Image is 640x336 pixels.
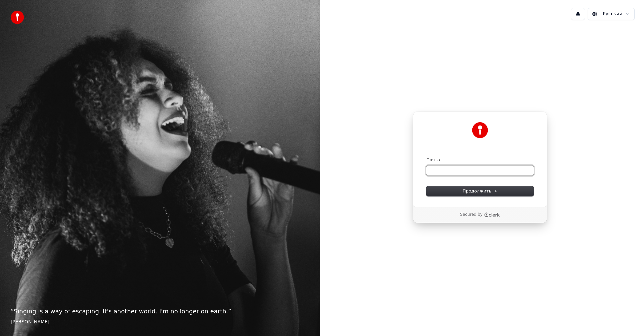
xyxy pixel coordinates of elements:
footer: [PERSON_NAME] [11,319,309,325]
img: youka [11,11,24,24]
img: Youka [472,122,488,138]
p: “ Singing is a way of escaping. It's another world. I'm no longer on earth. ” [11,307,309,316]
p: Secured by [460,212,482,217]
span: Продолжить [463,188,498,194]
label: Почта [426,157,440,163]
a: Clerk logo [484,212,500,217]
button: Продолжить [426,186,534,196]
